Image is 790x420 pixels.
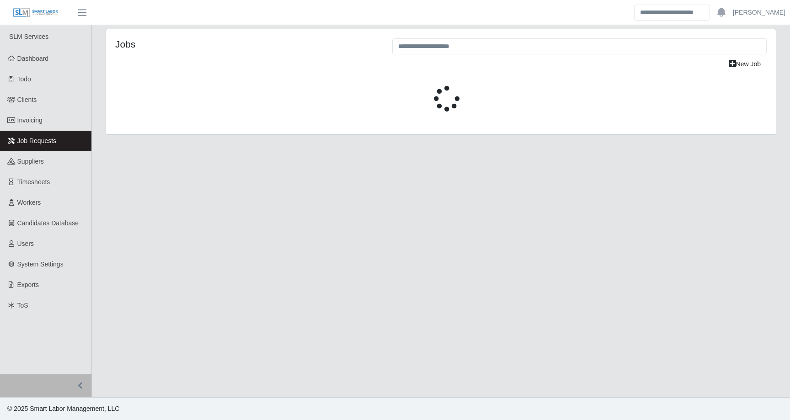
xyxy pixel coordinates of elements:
span: ToS [17,302,28,309]
span: © 2025 Smart Labor Management, LLC [7,405,119,412]
span: Workers [17,199,41,206]
span: Todo [17,75,31,83]
a: New Job [723,56,767,72]
a: [PERSON_NAME] [733,8,785,17]
span: SLM Services [9,33,48,40]
span: Invoicing [17,117,43,124]
span: Job Requests [17,137,57,144]
span: Candidates Database [17,219,79,227]
span: Dashboard [17,55,49,62]
h4: Jobs [115,38,379,50]
span: Timesheets [17,178,50,186]
img: SLM Logo [13,8,59,18]
span: System Settings [17,261,64,268]
span: Suppliers [17,158,44,165]
span: Users [17,240,34,247]
span: Exports [17,281,39,288]
span: Clients [17,96,37,103]
input: Search [634,5,710,21]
